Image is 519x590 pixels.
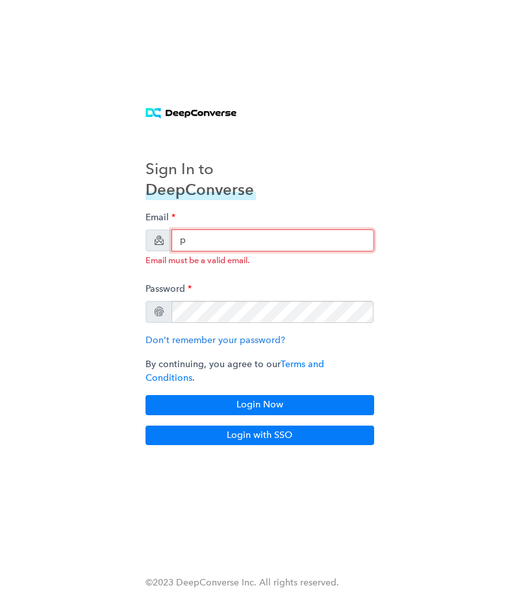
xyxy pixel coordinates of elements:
a: Don't remember your password? [146,335,285,346]
label: Email [146,205,175,229]
img: horizontal logo [146,108,237,119]
button: Login Now [146,395,374,415]
h3: Sign In to [146,159,256,179]
div: Email must be a valid email. [146,254,374,266]
p: By continuing, you agree to our . [146,357,374,385]
button: Login with SSO [146,426,374,445]
label: Password [146,277,192,301]
span: ©2023 DeepConverse Inc. All rights reserved. [146,577,339,588]
h3: DeepConverse [146,179,256,200]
